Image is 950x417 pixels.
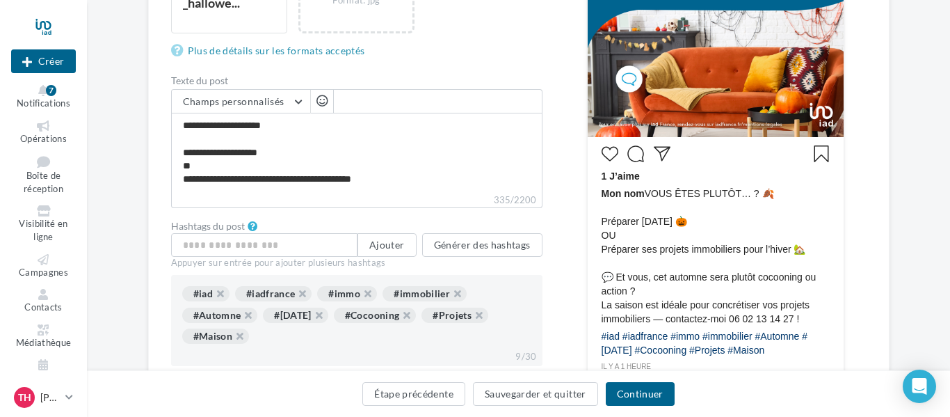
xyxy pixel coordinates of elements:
[46,85,56,96] div: 7
[19,267,68,278] span: Campagnes
[11,152,76,197] a: Boîte de réception
[182,286,230,301] div: #iad
[171,257,542,269] div: Appuyer sur entrée pour ajouter plusieurs hashtags
[20,133,67,144] span: Opérations
[362,382,465,406] button: Étape précédente
[602,188,645,199] span: Mon nom
[18,391,31,404] span: TH
[602,187,830,326] span: VOUS ÊTES PLUTÔT… ? 🍂 Préparer [DATE] 🎃 OU Préparer ses projets immobiliers pour l’hiver 🏡 💬 Et v...
[11,82,76,112] button: Notifications 7
[171,221,245,231] label: Hashtags du post
[11,49,76,73] div: Nouvelle campagne
[24,171,63,195] span: Boîte de réception
[903,370,936,403] div: Open Intercom Messenger
[171,193,542,208] label: 335/2200
[40,391,60,404] p: [PERSON_NAME]
[422,233,542,257] button: Générer des hashtags
[24,301,63,313] span: Contacts
[11,118,76,148] a: Opérations
[172,90,310,113] button: Champs personnalisés
[473,382,598,406] button: Sauvegarder et quitter
[11,286,76,316] a: Contacts
[602,361,830,373] div: il y a 1 heure
[11,203,76,245] a: Visibilité en ligne
[182,308,258,323] div: #Automne
[602,169,830,187] div: 1 J’aime
[171,369,542,394] div: Les hashtags suggérés sont générés grâce à une intelligence artificielle en prenant en compte le ...
[602,145,618,162] svg: J’aime
[421,308,488,323] div: #Projets
[334,308,417,323] div: #Cocooning
[17,97,70,109] span: Notifications
[602,329,830,361] div: #iad #iadfrance #immo #immobilier #Automne #[DATE] #Cocooning #Projets #Maison
[171,76,542,86] label: Texte du post
[171,42,371,59] a: Plus de détails sur les formats acceptés
[11,322,76,352] a: Médiathèque
[182,329,249,344] div: #Maison
[813,145,830,162] svg: Enregistrer
[11,49,76,73] button: Créer
[22,372,65,383] span: Calendrier
[606,382,675,406] button: Continuer
[11,251,76,281] a: Campagnes
[19,219,67,243] span: Visibilité en ligne
[357,233,416,257] button: Ajouter
[654,145,670,162] svg: Partager la publication
[11,356,76,386] a: Calendrier
[235,286,312,301] div: #iadfrance
[183,95,284,107] span: Champs personnalisés
[263,308,328,323] div: #[DATE]
[11,384,76,411] a: TH [PERSON_NAME]
[317,286,377,301] div: #immo
[510,348,542,366] div: 9/30
[627,145,644,162] svg: Commenter
[383,286,467,301] div: #immobilier
[16,337,72,348] span: Médiathèque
